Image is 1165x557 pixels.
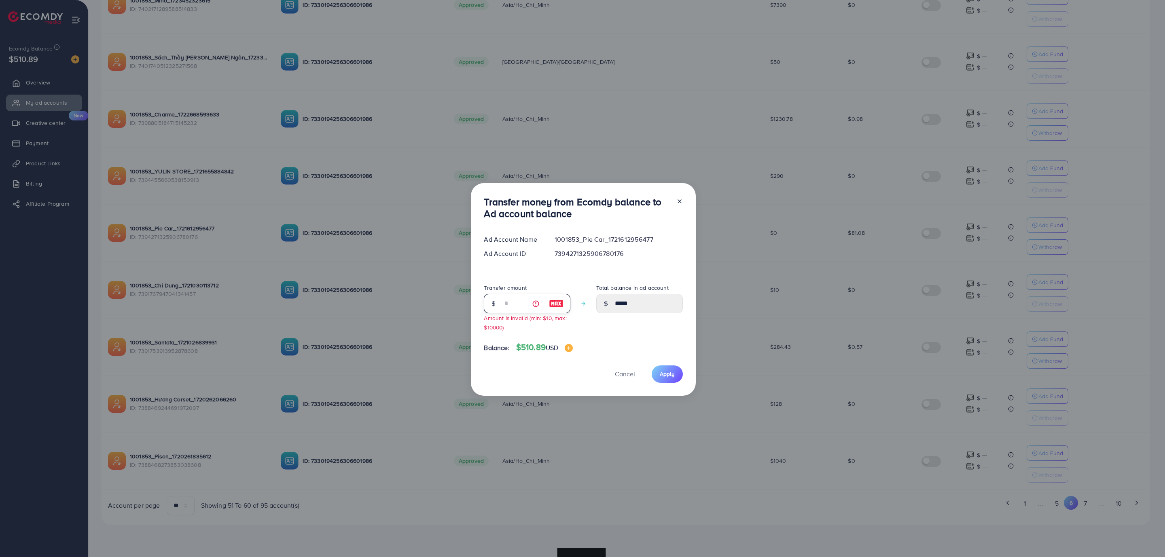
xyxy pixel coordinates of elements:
[477,249,548,258] div: Ad Account ID
[1131,521,1159,551] iframe: Chat
[565,344,573,352] img: image
[484,196,670,219] h3: Transfer money from Ecomdy balance to Ad account balance
[516,342,573,352] h4: $510.89
[484,343,509,352] span: Balance:
[596,284,668,292] label: Total balance in ad account
[549,299,563,308] img: image
[546,343,558,352] span: USD
[548,235,689,244] div: 1001853_Pie Car_1721612956477
[477,235,548,244] div: Ad Account Name
[484,314,566,331] small: Amount is invalid (min: $10, max: $10000)
[605,365,645,383] button: Cancel
[660,370,675,378] span: Apply
[652,365,683,383] button: Apply
[548,249,689,258] div: 7394271325906780176
[484,284,526,292] label: Transfer amount
[615,369,635,378] span: Cancel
